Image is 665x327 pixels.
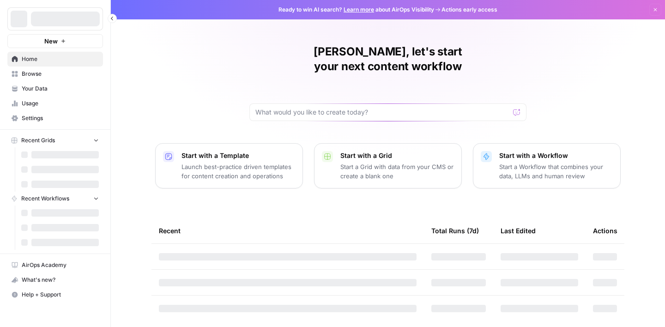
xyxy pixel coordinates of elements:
span: Recent Grids [21,136,55,145]
span: Actions early access [441,6,497,14]
p: Start with a Workflow [499,151,613,160]
button: Recent Workflows [7,192,103,206]
button: Start with a TemplateLaunch best-practice driven templates for content creation and operations [155,143,303,188]
button: Help + Support [7,287,103,302]
button: New [7,34,103,48]
span: Browse [22,70,99,78]
input: What would you like to create today? [255,108,509,117]
button: Start with a WorkflowStart a Workflow that combines your data, LLMs and human review [473,143,621,188]
div: Total Runs (7d) [431,218,479,243]
a: Home [7,52,103,67]
a: Learn more [344,6,374,13]
h1: [PERSON_NAME], let's start your next content workflow [249,44,526,74]
p: Start with a Grid [340,151,454,160]
span: Ready to win AI search? about AirOps Visibility [278,6,434,14]
p: Start a Grid with data from your CMS or create a blank one [340,162,454,181]
p: Launch best-practice driven templates for content creation and operations [181,162,295,181]
span: New [44,36,58,46]
button: Start with a GridStart a Grid with data from your CMS or create a blank one [314,143,462,188]
a: Settings [7,111,103,126]
a: AirOps Academy [7,258,103,272]
span: Settings [22,114,99,122]
span: Recent Workflows [21,194,69,203]
span: Help + Support [22,291,99,299]
button: What's new? [7,272,103,287]
span: Usage [22,99,99,108]
span: Home [22,55,99,63]
div: Actions [593,218,617,243]
div: What's new? [8,273,103,287]
span: AirOps Academy [22,261,99,269]
div: Last Edited [501,218,536,243]
p: Start a Workflow that combines your data, LLMs and human review [499,162,613,181]
a: Your Data [7,81,103,96]
p: Start with a Template [181,151,295,160]
a: Browse [7,67,103,81]
span: Your Data [22,85,99,93]
button: Recent Grids [7,133,103,147]
a: Usage [7,96,103,111]
div: Recent [159,218,417,243]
